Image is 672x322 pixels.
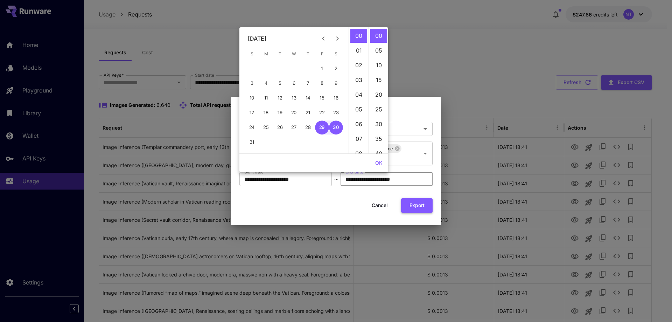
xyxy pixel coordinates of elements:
[273,91,287,105] button: 12
[330,32,344,46] button: Next month
[245,91,259,105] button: 10
[301,121,315,135] button: 28
[350,58,367,72] li: 2 hours
[245,135,259,149] button: 31
[274,47,286,61] span: Tuesday
[273,121,287,135] button: 26
[301,106,315,120] button: 21
[370,146,387,160] li: 40 minutes
[316,47,328,61] span: Friday
[370,58,387,72] li: 10 minutes
[329,91,343,105] button: 16
[245,106,259,120] button: 17
[350,146,367,160] li: 8 hours
[350,43,367,57] li: 1 hours
[315,106,329,120] button: 22
[259,91,273,105] button: 11
[245,121,259,135] button: 24
[350,132,367,146] li: 7 hours
[420,149,430,158] button: Open
[248,34,266,43] div: [DATE]
[259,121,273,135] button: 25
[301,91,315,105] button: 14
[379,144,401,153] div: Price
[334,175,338,183] p: ~
[260,47,272,61] span: Monday
[370,117,387,131] li: 30 minutes
[301,76,315,90] button: 7
[350,88,367,102] li: 4 hours
[315,62,329,76] button: 1
[369,27,388,153] ul: Select minutes
[287,121,301,135] button: 27
[401,198,433,213] button: Export
[315,76,329,90] button: 8
[350,117,367,131] li: 6 hours
[329,76,343,90] button: 9
[315,121,329,135] button: 29
[259,106,273,120] button: 18
[420,124,430,134] button: Open
[350,102,367,116] li: 5 hours
[316,32,330,46] button: Previous month
[245,76,259,90] button: 3
[287,106,301,120] button: 20
[350,29,367,43] li: 0 hours
[370,43,387,57] li: 5 minutes
[231,97,441,116] h2: Export CSV
[315,91,329,105] button: 15
[349,27,369,153] ul: Select hours
[370,73,387,87] li: 15 minutes
[287,91,301,105] button: 13
[246,47,258,61] span: Sunday
[259,76,273,90] button: 4
[370,102,387,116] li: 25 minutes
[287,76,301,90] button: 6
[350,73,367,87] li: 3 hours
[288,47,300,61] span: Wednesday
[302,47,314,61] span: Thursday
[372,157,385,170] button: OK
[370,88,387,102] li: 20 minutes
[364,198,395,213] button: Cancel
[330,47,342,61] span: Saturday
[329,121,343,135] button: 30
[273,106,287,120] button: 19
[329,106,343,120] button: 23
[329,62,343,76] button: 2
[370,29,387,43] li: 0 minutes
[370,132,387,146] li: 35 minutes
[273,76,287,90] button: 5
